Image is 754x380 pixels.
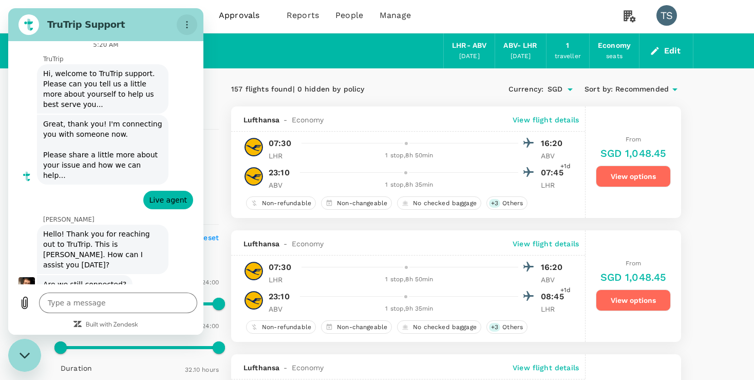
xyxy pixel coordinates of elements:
[585,84,613,95] span: Sort by :
[269,291,290,303] p: 23:10
[258,199,315,208] span: Non-refundable
[541,167,567,179] p: 07:45
[452,40,486,51] div: LHR - ABV
[269,151,294,161] p: LHR
[615,84,669,95] span: Recommended
[269,304,294,314] p: ABV
[397,196,481,210] div: No checked baggage
[31,216,158,266] span: Hello! Thank you for reaching out to TruTrip. This is [PERSON_NAME]. How can I assist you [DATE]?
[511,51,531,62] div: [DATE]
[243,261,264,281] img: LH
[321,196,392,210] div: Non-changeable
[39,10,164,23] h2: TruTrip Support
[8,8,203,335] iframe: Messaging window
[300,180,518,190] div: 1 stop , 8h 35min
[287,9,319,22] span: Reports
[300,151,518,161] div: 1 stop , 8h 50min
[300,275,518,285] div: 1 stop , 8h 50min
[279,239,291,249] span: -
[606,51,623,62] div: seats
[600,269,667,285] h6: SGD 1,048.45
[555,51,581,62] div: traveller
[541,261,567,274] p: 16:20
[380,9,411,22] span: Manage
[269,275,294,285] p: LHR
[243,363,279,373] span: Lufthansa
[269,137,291,150] p: 07:30
[300,304,518,314] div: 1 stop , 9h 35min
[6,284,27,305] button: Upload file
[541,137,567,150] p: 16:20
[185,366,219,373] span: 32.10 hours
[31,106,158,176] span: Great, thank you! I'm connecting you with someone now. Please share a little more about your issu...
[137,183,183,201] span: Live agent
[498,199,527,208] span: Others
[513,115,579,125] p: View flight details
[243,115,279,125] span: Lufthansa
[596,289,671,311] button: View options
[321,320,392,334] div: Non-changeable
[626,136,642,143] span: From
[269,167,290,179] p: 23:10
[508,84,543,95] span: Currency :
[409,199,481,208] span: No checked baggage
[61,4,116,27] img: TruTrip logo
[541,180,567,190] p: LHR
[31,267,122,285] span: Are we still connected?
[541,275,567,285] p: ABV
[486,196,527,210] div: +3Others
[279,115,291,125] span: -
[486,320,527,334] div: +3Others
[489,323,500,332] span: + 3
[31,56,158,105] span: Hi, welcome to TruTrip support. Please can you tell us a little more about yourself to help us be...
[656,5,677,26] div: TS
[541,151,567,161] p: ABV
[292,363,324,373] span: Economy
[459,51,480,62] div: [DATE]
[409,323,481,332] span: No checked baggage
[199,232,219,243] p: Reset
[596,166,671,187] button: View options
[246,196,316,210] div: Non-refundable
[269,261,291,274] p: 07:30
[626,260,642,267] span: From
[648,43,685,59] button: Edit
[243,290,264,311] img: LH
[335,9,363,22] span: People
[258,323,315,332] span: Non-refundable
[563,82,577,97] button: Open
[78,314,130,320] a: Built with Zendesk: Visit the Zendesk website in a new tab
[8,339,41,372] iframe: Button to launch messaging window, conversation in progress
[269,180,294,190] p: ABV
[598,40,631,51] div: Economy
[498,323,527,332] span: Others
[541,291,567,303] p: 08:45
[61,363,92,373] p: Duration
[566,40,569,51] div: 1
[243,166,264,187] img: LH
[219,9,270,22] span: Approvals
[513,363,579,373] p: View flight details
[397,320,481,334] div: No checked baggage
[333,323,391,332] span: Non-changeable
[503,40,537,51] div: ABV - LHR
[243,239,279,249] span: Lufthansa
[292,239,324,249] span: Economy
[168,6,189,27] button: Options menu
[560,161,571,172] span: +1d
[333,199,391,208] span: Non-changeable
[541,304,567,314] p: LHR
[513,239,579,249] p: View flight details
[85,32,110,41] p: 5:20 AM
[292,115,324,125] span: Economy
[560,285,571,296] span: +1d
[279,363,291,373] span: -
[243,137,264,157] img: LH
[246,320,316,334] div: Non-refundable
[231,84,456,95] div: 157 flights found | 0 hidden by policy
[35,47,193,55] p: TruTrip
[489,199,500,208] span: + 3
[35,207,193,215] p: [PERSON_NAME]
[600,145,667,161] h6: SGD 1,048.45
